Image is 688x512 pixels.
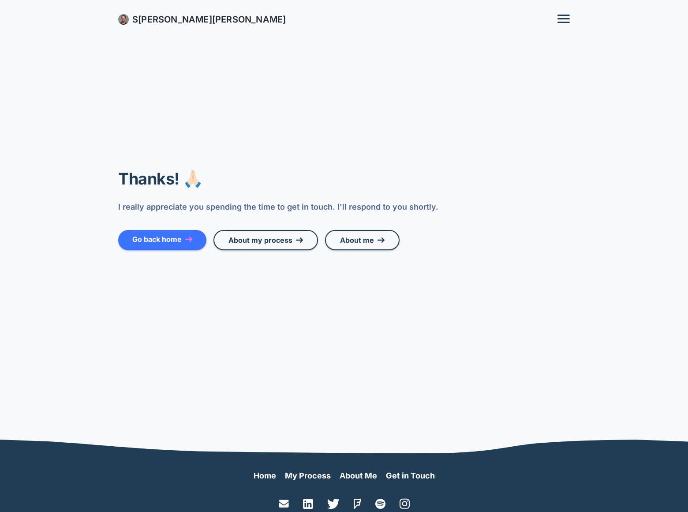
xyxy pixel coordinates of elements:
img: icon_spotify.svg [375,499,385,509]
a: Home [254,471,276,480]
h1: Thanks! 🙏🏻 [118,168,515,189]
img: avatar-shaun.jpg [118,14,129,25]
p: I really appreciate you spending the time to get in touch. I'll respond to you shortly. [118,200,570,214]
img: Email Icon [279,500,289,508]
img: LinkedIn Icon [303,499,313,509]
a: About me [325,230,400,250]
img: icon_foursquare.svg [354,499,361,509]
span: S [PERSON_NAME] [132,14,286,25]
a: About my process [213,230,318,250]
a: Go back home [118,230,206,250]
a: S[PERSON_NAME][PERSON_NAME] [132,15,286,25]
a: My Process [285,471,331,480]
a: About Me [340,471,377,480]
a: Get in Touch [386,471,435,480]
button: website menu [557,15,570,24]
span: [PERSON_NAME] [138,14,212,25]
img: icon_twitter.svg [327,499,340,509]
img: icon_instagram.svg [400,498,410,509]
